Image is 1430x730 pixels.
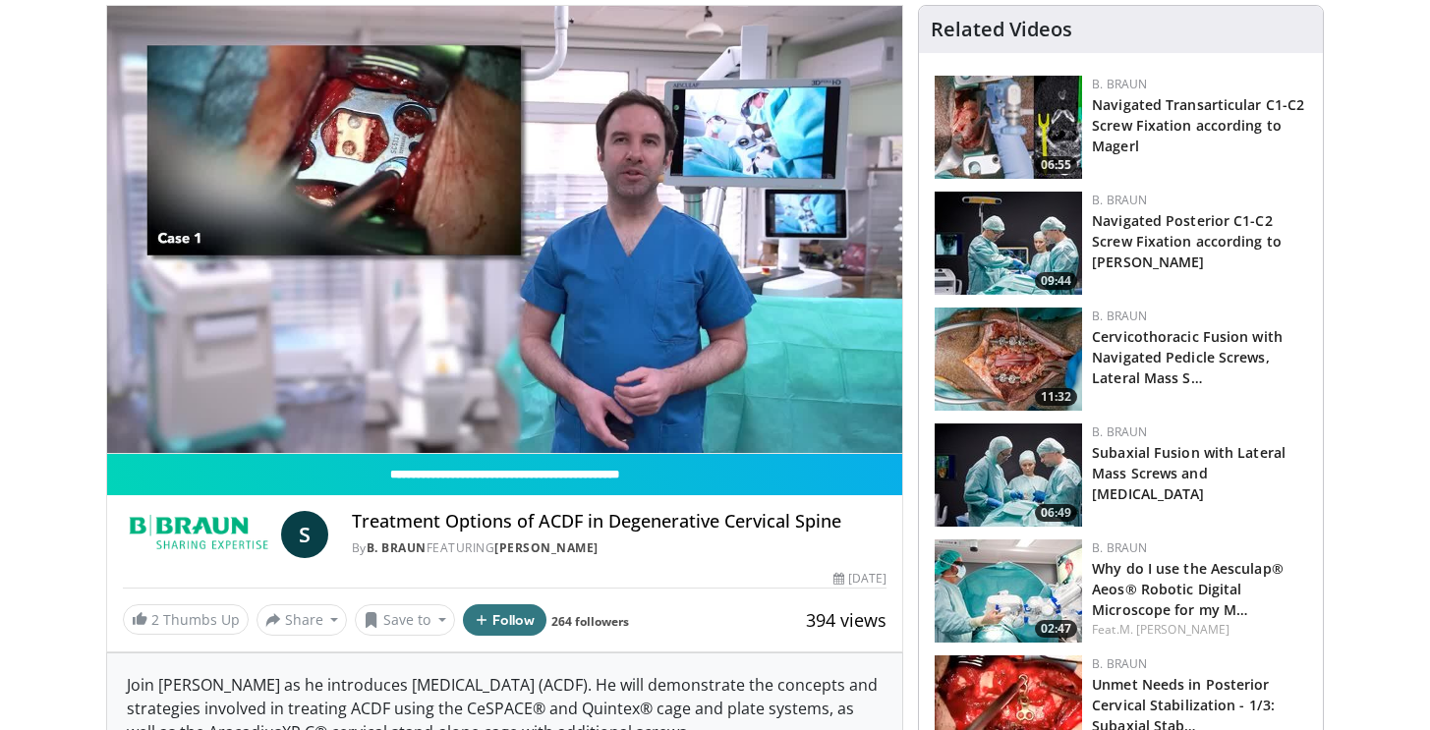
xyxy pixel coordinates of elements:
[1035,620,1077,638] span: 02:47
[1092,76,1147,92] a: B. Braun
[935,423,1082,527] img: d7edaa70-cf86-4a85-99b9-dc038229caed.jpg.150x105_q85_crop-smart_upscale.jpg
[935,423,1082,527] a: 06:49
[1092,655,1147,672] a: B. Braun
[935,308,1082,411] a: 11:32
[1035,388,1077,406] span: 11:32
[935,308,1082,411] img: 48a1d132-3602-4e24-8cc1-5313d187402b.jpg.150x105_q85_crop-smart_upscale.jpg
[1119,621,1230,638] a: M. [PERSON_NAME]
[1092,192,1147,208] a: B. Braun
[352,539,887,557] div: By FEATURING
[935,76,1082,179] a: 06:55
[257,604,348,636] button: Share
[1092,211,1282,271] a: Navigated Posterior C1-C2 Screw Fixation according to [PERSON_NAME]
[1035,272,1077,290] span: 09:44
[107,6,903,454] video-js: Video Player
[935,76,1082,179] img: f8410e01-fc31-46c0-a1b2-4166cf12aee9.jpg.150x105_q85_crop-smart_upscale.jpg
[1092,327,1283,387] a: Cervicothoracic Fusion with Navigated Pedicle Screws, Lateral Mass S…
[1092,308,1147,324] a: B. Braun
[494,539,599,556] a: [PERSON_NAME]
[352,511,887,533] h4: Treatment Options of ACDF in Degenerative Cervical Spine
[1092,621,1307,639] div: Feat.
[281,511,328,558] a: S
[123,604,249,635] a: 2 Thumbs Up
[806,608,887,632] span: 394 views
[463,604,547,636] button: Follow
[1092,95,1304,155] a: Navigated Transarticular C1-C2 Screw Fixation according to Magerl
[151,610,159,629] span: 2
[935,539,1082,643] img: c4232074-7937-4477-a25c-82cc213bced6.150x105_q85_crop-smart_upscale.jpg
[935,539,1082,643] a: 02:47
[833,570,887,588] div: [DATE]
[1035,156,1077,174] span: 06:55
[355,604,455,636] button: Save to
[367,539,427,556] a: B. Braun
[123,511,273,558] img: B. Braun
[551,613,629,630] a: 264 followers
[1092,443,1286,503] a: Subaxial Fusion with Lateral Mass Screws and [MEDICAL_DATA]
[935,192,1082,295] img: 14c2e441-0343-4af7-a441-cf6cc92191f7.jpg.150x105_q85_crop-smart_upscale.jpg
[1092,539,1147,556] a: B. Braun
[1035,504,1077,522] span: 06:49
[1092,559,1284,619] a: Why do I use the Aesculap® Aeos® Robotic Digital Microscope for my M…
[931,18,1072,41] h4: Related Videos
[1092,423,1147,440] a: B. Braun
[935,192,1082,295] a: 09:44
